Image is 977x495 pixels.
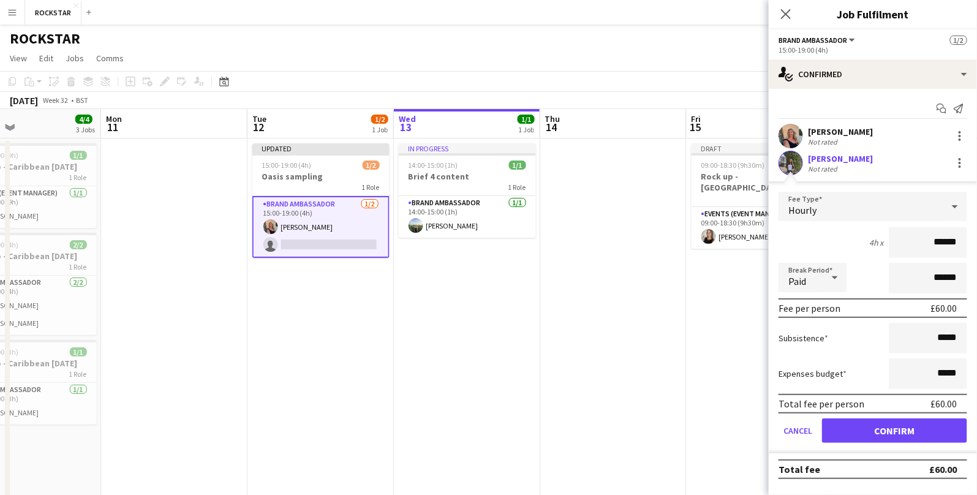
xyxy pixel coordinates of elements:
div: 1 Job [518,125,534,134]
span: 11 [104,120,122,134]
span: 2/2 [70,240,87,249]
span: Edit [39,53,53,64]
h3: Brief 4 content [399,171,536,182]
span: Jobs [66,53,84,64]
a: Comms [91,50,129,66]
span: 15:00-19:00 (4h) [262,161,312,170]
h3: Job Fulfilment [769,6,977,22]
button: Confirm [822,418,967,443]
span: 1/2 [371,115,388,124]
h3: Rock up -[GEOGRAPHIC_DATA] [692,171,829,193]
app-card-role: Brand Ambassador1/215:00-19:00 (4h)[PERSON_NAME] [252,196,390,258]
button: Brand Ambassador [779,36,857,45]
div: £60.00 [930,463,957,475]
span: Wed [399,113,416,124]
div: 15:00-19:00 (4h) [779,45,967,55]
div: 1 Job [372,125,388,134]
span: 12 [251,120,266,134]
div: 4h x [869,237,884,248]
div: Fee per person [779,302,840,314]
div: Total fee [779,463,820,475]
span: View [10,53,27,64]
app-job-card: Updated15:00-19:00 (4h)1/2Oasis sampling1 RoleBrand Ambassador1/215:00-19:00 (4h)[PERSON_NAME] [252,143,390,258]
span: Fri [692,113,701,124]
span: 13 [397,120,416,134]
span: Comms [96,53,124,64]
div: In progress [399,143,536,153]
span: 1/1 [70,347,87,357]
button: ROCKSTAR [25,1,81,25]
span: 14:00-15:00 (1h) [409,161,458,170]
span: 1/2 [950,36,967,45]
div: [PERSON_NAME] [808,126,873,137]
span: 1/1 [509,161,526,170]
div: [DATE] [10,94,38,107]
span: 15 [690,120,701,134]
app-job-card: In progress14:00-15:00 (1h)1/1Brief 4 content1 RoleBrand Ambassador1/114:00-15:00 (1h)[PERSON_NAME] [399,143,536,238]
h1: ROCKSTAR [10,29,80,48]
div: £60.00 [931,302,957,314]
span: Hourly [788,204,817,216]
h3: Oasis sampling [252,171,390,182]
app-card-role: Events (Event Manager)1/109:00-18:30 (9h30m)[PERSON_NAME] [692,207,829,249]
div: Not rated [808,137,840,146]
button: Cancel [779,418,817,443]
app-card-role: Brand Ambassador1/114:00-15:00 (1h)[PERSON_NAME] [399,196,536,238]
span: 14 [543,120,560,134]
div: Total fee per person [779,398,864,410]
div: Draft [692,143,829,153]
app-job-card: Draft09:00-18:30 (9h30m)1/1Rock up -[GEOGRAPHIC_DATA]1 RoleEvents (Event Manager)1/109:00-18:30 (... [692,143,829,249]
span: 1 Role [69,173,87,182]
label: Subsistence [779,333,828,344]
span: 4/4 [75,115,92,124]
label: Expenses budget [779,368,847,379]
div: [PERSON_NAME] [808,153,873,164]
div: Not rated [808,164,840,173]
span: 1 Role [508,183,526,192]
span: 09:00-18:30 (9h30m) [701,161,765,170]
div: 3 Jobs [76,125,95,134]
span: Thu [545,113,560,124]
span: Brand Ambassador [779,36,847,45]
span: Tue [252,113,266,124]
span: 1/1 [70,151,87,160]
a: Jobs [61,50,89,66]
span: 1 Role [362,183,380,192]
span: 1/1 [518,115,535,124]
div: BST [76,96,88,105]
span: Week 32 [40,96,71,105]
a: View [5,50,32,66]
span: 1 Role [69,262,87,271]
span: Paid [788,275,806,287]
a: Edit [34,50,58,66]
div: Confirmed [769,59,977,89]
span: 1/2 [363,161,380,170]
div: £60.00 [931,398,957,410]
span: Mon [106,113,122,124]
span: 1 Role [69,369,87,379]
div: Updated [252,143,390,153]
